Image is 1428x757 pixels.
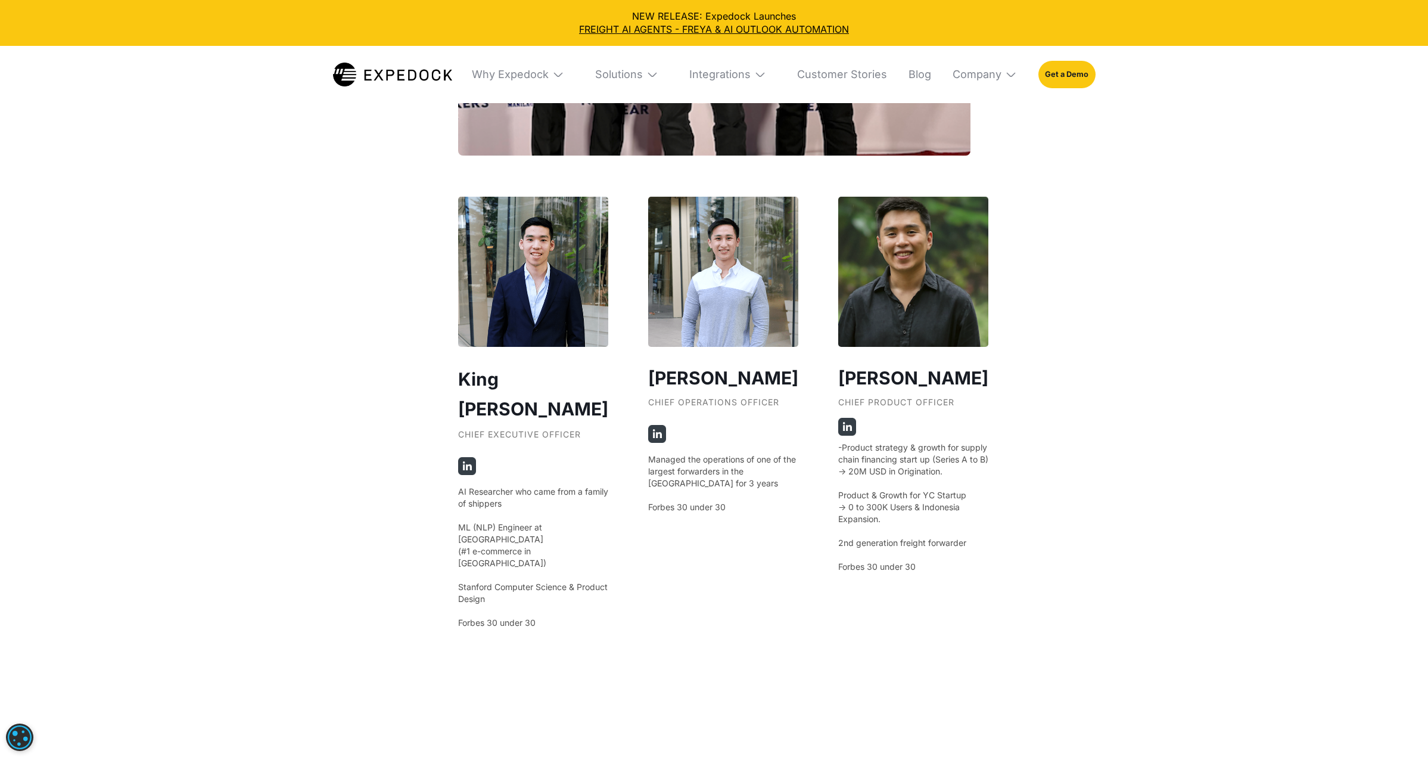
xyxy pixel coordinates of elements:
[953,68,1001,82] div: Company
[680,46,776,103] div: Integrations
[458,486,608,629] p: AI Researcher who came from a family of shippers ‍ ML (NLP) Engineer at [GEOGRAPHIC_DATA] (#1 e-c...
[648,197,798,347] img: COO Jeff Tan
[586,46,668,103] div: Solutions
[472,68,549,82] div: Why Expedock
[10,10,1418,36] div: NEW RELEASE: Expedock Launches
[648,364,798,392] h3: [PERSON_NAME]
[1368,700,1428,757] iframe: Chat Widget
[943,46,1026,103] div: Company
[458,430,608,450] div: Chief Executive Officer
[1038,61,1095,88] a: Get a Demo
[458,364,608,424] h2: King [PERSON_NAME]
[458,197,608,347] img: CEO King Alandy Dy
[462,46,574,103] div: Why Expedock
[689,68,751,82] div: Integrations
[899,46,931,103] a: Blog
[838,442,988,573] p: -Product strategy & growth for supply chain financing start up (Series A to B) -> 20M USD in Orig...
[595,68,643,82] div: Solutions
[838,398,988,418] div: Chief Product Officer
[648,398,798,418] div: Chief Operations Officer
[838,364,988,392] h3: [PERSON_NAME]
[648,454,798,513] p: Managed the operations of one of the largest forwarders in the [GEOGRAPHIC_DATA] for 3 years Forb...
[10,23,1418,36] a: FREIGHT AI AGENTS - FREYA & AI OUTLOOK AUTOMATION
[838,197,988,347] img: Jig Young, co-founder and chief product officer at Expedock.com
[788,46,887,103] a: Customer Stories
